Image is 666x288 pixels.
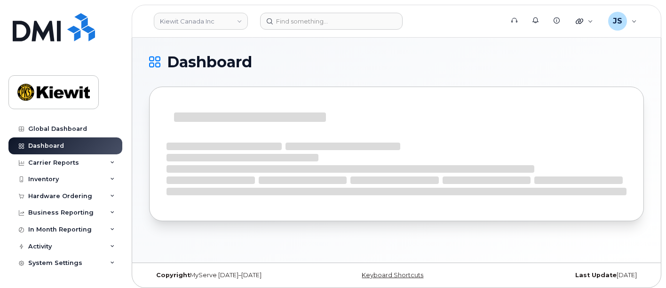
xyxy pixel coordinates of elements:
[479,272,644,279] div: [DATE]
[362,272,423,279] a: Keyboard Shortcuts
[156,272,190,279] strong: Copyright
[575,272,617,279] strong: Last Update
[149,272,314,279] div: MyServe [DATE]–[DATE]
[167,55,252,69] span: Dashboard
